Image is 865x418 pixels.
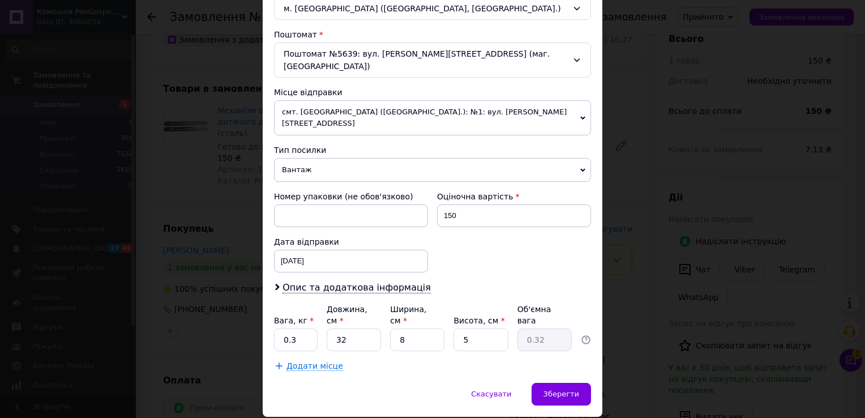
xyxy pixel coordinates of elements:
[453,316,504,325] label: Висота, см
[327,305,367,325] label: Довжина, см
[282,282,431,293] span: Опис та додаткова інформація
[274,100,591,135] span: смт. [GEOGRAPHIC_DATA] ([GEOGRAPHIC_DATA].): №1: вул. [PERSON_NAME][STREET_ADDRESS]
[274,146,326,155] span: Тип посилки
[274,29,591,40] div: Поштомат
[471,390,511,398] span: Скасувати
[274,88,342,97] span: Місце відправки
[274,42,591,78] div: Поштомат №5639: вул. [PERSON_NAME][STREET_ADDRESS] (маг. [GEOGRAPHIC_DATA])
[286,361,343,371] span: Додати місце
[274,191,428,202] div: Номер упаковки (не обов'язково)
[390,305,426,325] label: Ширина, см
[274,316,314,325] label: Вага, кг
[274,158,591,182] span: Вантаж
[274,236,428,248] div: Дата відправки
[437,191,591,202] div: Оціночна вартість
[517,304,572,326] div: Об'ємна вага
[543,390,579,398] span: Зберегти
